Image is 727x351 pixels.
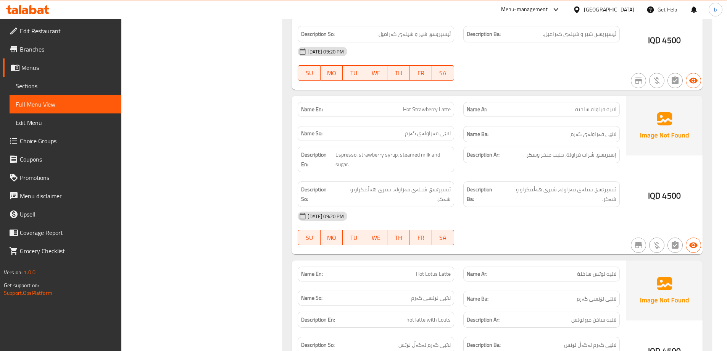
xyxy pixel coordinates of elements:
[20,246,115,256] span: Grocery Checklist
[301,232,317,243] span: SU
[543,29,616,39] span: ئیسپرێسۆ، شیر و شیلەی کەرامێل.
[301,129,322,137] strong: Name So:
[365,65,387,81] button: WE
[368,232,384,243] span: WE
[3,132,121,150] a: Choice Groups
[435,68,451,79] span: SA
[467,150,500,160] strong: Description Ar:
[377,29,451,39] span: ئیسپرێسۆ، شیر و شیلەی کەرامێل.
[301,185,334,204] strong: Description So:
[467,294,488,304] strong: Name Ba:
[413,232,429,243] span: FR
[3,242,121,260] a: Grocery Checklist
[416,270,451,278] span: Hot Lotus Latte
[335,150,451,169] span: Espresso, strawberry syrup, steamed milk and sugar.
[686,73,701,88] button: Available
[662,33,681,48] span: 4500
[648,33,661,48] span: IQD
[368,68,384,79] span: WE
[343,230,365,245] button: TU
[21,63,115,72] span: Menus
[20,191,115,201] span: Menu disclaimer
[3,187,121,205] a: Menu disclaimer
[631,238,646,253] button: Not branch specific item
[3,223,121,242] a: Coverage Report
[467,129,488,139] strong: Name Ba:
[398,340,451,350] span: لاتێی گەرم لەگەڵ لۆتس
[409,65,432,81] button: FR
[467,185,500,204] strong: Description Ba:
[324,68,340,79] span: MO
[626,96,703,155] img: Ae5nvW7+0k+MAAAAAElFTkSuQmCC
[571,129,616,139] span: لاتێی فەراولەی گەرم
[301,29,335,39] strong: Description So:
[3,205,121,223] a: Upsell
[502,185,616,204] span: ئیسپرێسۆ، شیلەی فەراولە، شیری هەڵمکراو و شەکر.
[526,150,616,160] span: إسبريسو، شراب فراولة، حليب مبخر وسكر.
[3,58,121,77] a: Menus
[20,26,115,36] span: Edit Restaurant
[390,68,406,79] span: TH
[20,210,115,219] span: Upsell
[343,65,365,81] button: TU
[20,173,115,182] span: Promotions
[432,65,454,81] button: SA
[20,228,115,237] span: Coverage Report
[305,48,347,55] span: [DATE] 09:20 PM
[584,5,634,14] div: [GEOGRAPHIC_DATA]
[16,118,115,127] span: Edit Menu
[10,95,121,113] a: Full Menu View
[649,238,664,253] button: Purchased item
[577,270,616,278] span: لاتيه لوتس ساخنة
[649,73,664,88] button: Purchased item
[577,294,616,304] span: لاتێی لۆتسی گەرم
[714,5,717,14] span: b
[301,294,322,302] strong: Name So:
[10,113,121,132] a: Edit Menu
[432,230,454,245] button: SA
[387,65,409,81] button: TH
[403,105,451,113] span: Hot Strawberry Latte
[346,68,362,79] span: TU
[564,340,616,350] span: لاتێی گەرم لەگەڵ لۆتس
[571,315,616,325] span: لاتيه ساخن مع لوتس
[467,105,487,113] strong: Name Ar:
[3,22,121,40] a: Edit Restaurant
[686,238,701,253] button: Available
[435,232,451,243] span: SA
[662,188,681,203] span: 4500
[4,267,23,277] span: Version:
[321,230,343,245] button: MO
[626,260,703,320] img: Ae5nvW7+0k+MAAAAAElFTkSuQmCC
[301,68,317,79] span: SU
[4,280,39,290] span: Get support on:
[321,65,343,81] button: MO
[346,232,362,243] span: TU
[298,65,320,81] button: SU
[336,185,451,204] span: ئیسپرێسۆ، شیلەی فەراولە، شیری هەڵمکراو و شەکر.
[667,73,683,88] button: Not has choices
[467,315,500,325] strong: Description Ar:
[10,77,121,95] a: Sections
[24,267,35,277] span: 1.0.0
[467,270,487,278] strong: Name Ar:
[298,230,320,245] button: SU
[301,150,334,169] strong: Description En:
[365,230,387,245] button: WE
[20,45,115,54] span: Branches
[411,294,451,302] span: لاتێی لۆتسی گەرم
[667,238,683,253] button: Not has choices
[301,105,323,113] strong: Name En:
[501,5,548,14] div: Menu-management
[301,315,335,325] strong: Description En:
[387,230,409,245] button: TH
[301,270,323,278] strong: Name En:
[3,40,121,58] a: Branches
[648,188,661,203] span: IQD
[467,340,501,350] strong: Description Ba:
[16,81,115,91] span: Sections
[4,288,52,298] a: Support.OpsPlatform
[390,232,406,243] span: TH
[405,129,451,137] span: لاتێی فەراولەی گەرم
[3,150,121,168] a: Coupons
